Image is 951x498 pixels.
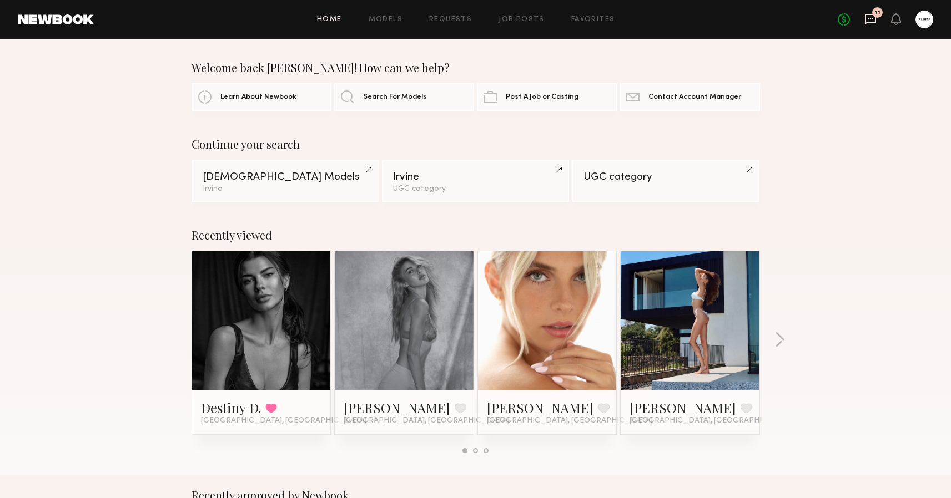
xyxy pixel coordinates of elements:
[487,416,652,425] span: [GEOGRAPHIC_DATA], [GEOGRAPHIC_DATA]
[583,172,748,182] div: UGC category
[630,399,736,416] a: [PERSON_NAME]
[429,16,472,23] a: Requests
[393,172,558,182] div: Irvine
[382,160,569,202] a: IrvineUGC category
[572,160,759,202] a: UGC category
[192,228,760,242] div: Recently viewed
[201,399,261,416] a: Destiny D.
[192,83,331,111] a: Learn About Newbook
[344,399,450,416] a: [PERSON_NAME]
[344,416,509,425] span: [GEOGRAPHIC_DATA], [GEOGRAPHIC_DATA]
[334,83,474,111] a: Search For Models
[220,94,296,101] span: Learn About Newbook
[506,94,578,101] span: Post A Job or Casting
[499,16,545,23] a: Job Posts
[477,83,617,111] a: Post A Job or Casting
[363,94,427,101] span: Search For Models
[571,16,615,23] a: Favorites
[875,10,880,16] div: 11
[192,61,760,74] div: Welcome back [PERSON_NAME]! How can we help?
[648,94,741,101] span: Contact Account Manager
[864,13,877,27] a: 11
[203,185,368,193] div: Irvine
[203,172,368,182] div: [DEMOGRAPHIC_DATA] Models
[393,185,558,193] div: UGC category
[620,83,759,111] a: Contact Account Manager
[192,138,760,151] div: Continue your search
[317,16,342,23] a: Home
[201,416,366,425] span: [GEOGRAPHIC_DATA], [GEOGRAPHIC_DATA]
[487,399,593,416] a: [PERSON_NAME]
[369,16,402,23] a: Models
[630,416,795,425] span: [GEOGRAPHIC_DATA], [GEOGRAPHIC_DATA]
[192,160,379,202] a: [DEMOGRAPHIC_DATA] ModelsIrvine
